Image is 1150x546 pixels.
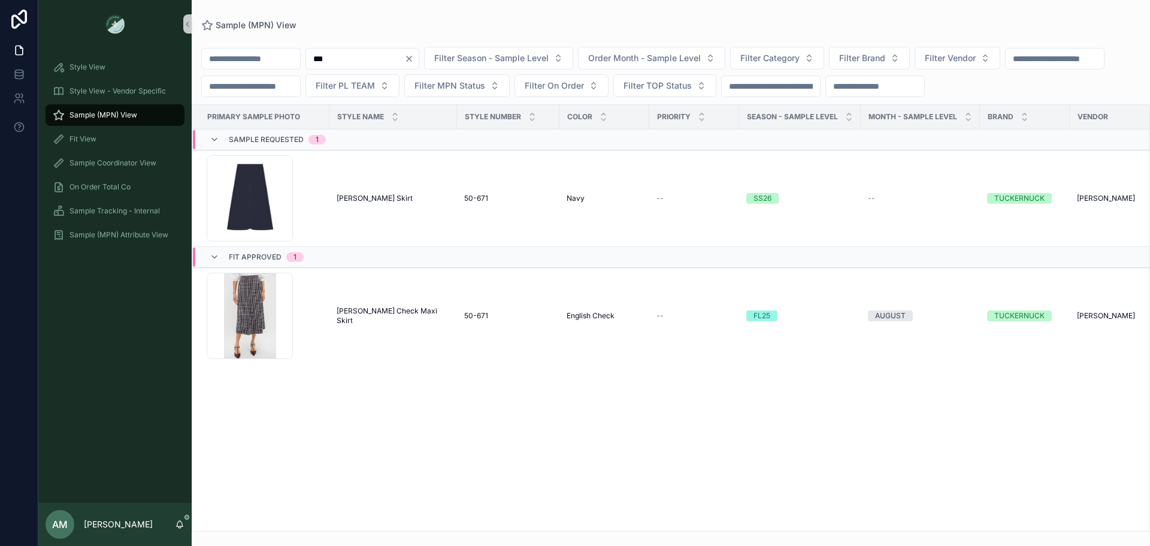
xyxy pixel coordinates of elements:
[464,194,552,203] a: 50-671
[46,104,184,126] a: Sample (MPN) View
[1078,112,1108,122] span: Vendor
[746,193,854,204] a: SS26
[229,135,304,144] span: Sample Requested
[915,47,1000,70] button: Select Button
[414,80,485,92] span: Filter MPN Status
[69,62,105,72] span: Style View
[525,80,584,92] span: Filter On Order
[337,194,450,203] a: [PERSON_NAME] Skirt
[868,194,875,203] span: --
[746,310,854,321] a: FL25
[216,19,296,31] span: Sample (MPN) View
[515,74,609,97] button: Select Button
[316,80,375,92] span: Filter PL TEAM
[105,14,125,34] img: App logo
[464,311,488,321] span: 50-671
[567,194,642,203] a: Navy
[69,110,137,120] span: Sample (MPN) View
[305,74,400,97] button: Select Button
[656,194,732,203] a: --
[925,52,976,64] span: Filter Vendor
[69,230,168,240] span: Sample (MPN) Attribute View
[46,128,184,150] a: Fit View
[747,112,838,122] span: Season - Sample Level
[84,518,153,530] p: [PERSON_NAME]
[868,112,957,122] span: MONTH - SAMPLE LEVEL
[657,112,691,122] span: PRIORITY
[875,310,906,321] div: AUGUST
[839,52,885,64] span: Filter Brand
[316,135,319,144] div: 1
[46,224,184,246] a: Sample (MPN) Attribute View
[588,52,701,64] span: Order Month - Sample Level
[46,56,184,78] a: Style View
[69,86,166,96] span: Style View - Vendor Specific
[52,517,68,532] span: AM
[434,52,549,64] span: Filter Season - Sample Level
[656,194,664,203] span: --
[829,47,910,70] button: Select Button
[293,252,296,262] div: 1
[69,182,131,192] span: On Order Total Co
[868,194,973,203] a: --
[404,74,510,97] button: Select Button
[994,310,1045,321] div: TUCKERNUCK
[46,80,184,102] a: Style View - Vendor Specific
[404,54,419,64] button: Clear
[753,310,770,321] div: FL25
[987,310,1063,321] a: TUCKERNUCK
[69,206,160,216] span: Sample Tracking - Internal
[465,112,521,122] span: Style Number
[69,134,96,144] span: Fit View
[987,193,1063,204] a: TUCKERNUCK
[464,194,488,203] span: 50-671
[201,19,296,31] a: Sample (MPN) View
[46,176,184,198] a: On Order Total Co
[337,306,450,325] a: [PERSON_NAME] Check Maxi Skirt
[46,152,184,174] a: Sample Coordinator View
[46,200,184,222] a: Sample Tracking - Internal
[1077,311,1135,321] span: [PERSON_NAME]
[578,47,725,70] button: Select Button
[988,112,1013,122] span: Brand
[753,193,771,204] div: SS26
[994,193,1045,204] div: TUCKERNUCK
[337,194,413,203] span: [PERSON_NAME] Skirt
[567,311,642,321] a: English Check
[567,112,592,122] span: Color
[1077,194,1135,203] span: [PERSON_NAME]
[464,311,552,321] a: 50-671
[740,52,800,64] span: Filter Category
[207,112,300,122] span: PRIMARY SAMPLE PHOTO
[624,80,692,92] span: Filter TOP Status
[656,311,732,321] a: --
[567,194,585,203] span: Navy
[868,310,973,321] a: AUGUST
[69,158,156,168] span: Sample Coordinator View
[730,47,824,70] button: Select Button
[337,112,384,122] span: Style Name
[38,48,192,261] div: scrollable content
[424,47,573,70] button: Select Button
[613,74,716,97] button: Select Button
[567,311,615,321] span: English Check
[656,311,664,321] span: --
[229,252,282,262] span: Fit Approved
